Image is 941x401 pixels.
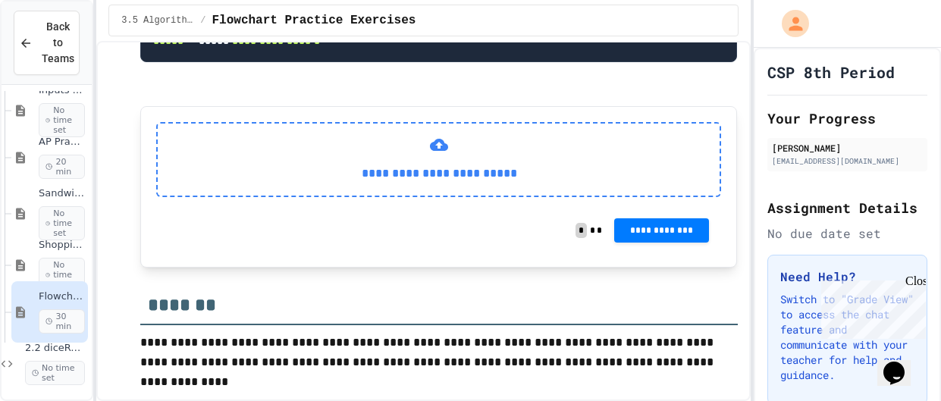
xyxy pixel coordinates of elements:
[815,274,926,339] iframe: chat widget
[39,103,85,138] span: No time set
[39,84,85,97] span: Inputs and Outputs
[780,292,914,383] p: Switch to "Grade View" to access the chat feature and communicate with your teacher for help and ...
[772,141,923,155] div: [PERSON_NAME]
[39,309,85,334] span: 30 min
[767,197,927,218] h2: Assignment Details
[39,155,85,179] span: 20 min
[25,342,85,355] span: 2.2 diceRoller Python
[14,11,80,75] button: Back to Teams
[39,290,85,303] span: Flowchart Practice Exercises
[42,19,74,67] span: Back to Teams
[200,14,205,27] span: /
[772,155,923,167] div: [EMAIL_ADDRESS][DOMAIN_NAME]
[767,224,927,243] div: No due date set
[121,14,194,27] span: 3.5 Algorithms Practice
[25,361,85,385] span: No time set
[767,108,927,129] h2: Your Progress
[39,187,85,200] span: Sandwich Algorithm
[39,239,85,252] span: Shopping Algorithm
[877,340,926,386] iframe: chat widget
[6,6,105,96] div: Chat with us now!Close
[39,136,85,149] span: AP Practice Questions
[39,206,85,241] span: No time set
[780,268,914,286] h3: Need Help?
[767,61,895,83] h1: CSP 8th Period
[212,11,416,30] span: Flowchart Practice Exercises
[766,6,813,41] div: My Account
[39,258,85,293] span: No time set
